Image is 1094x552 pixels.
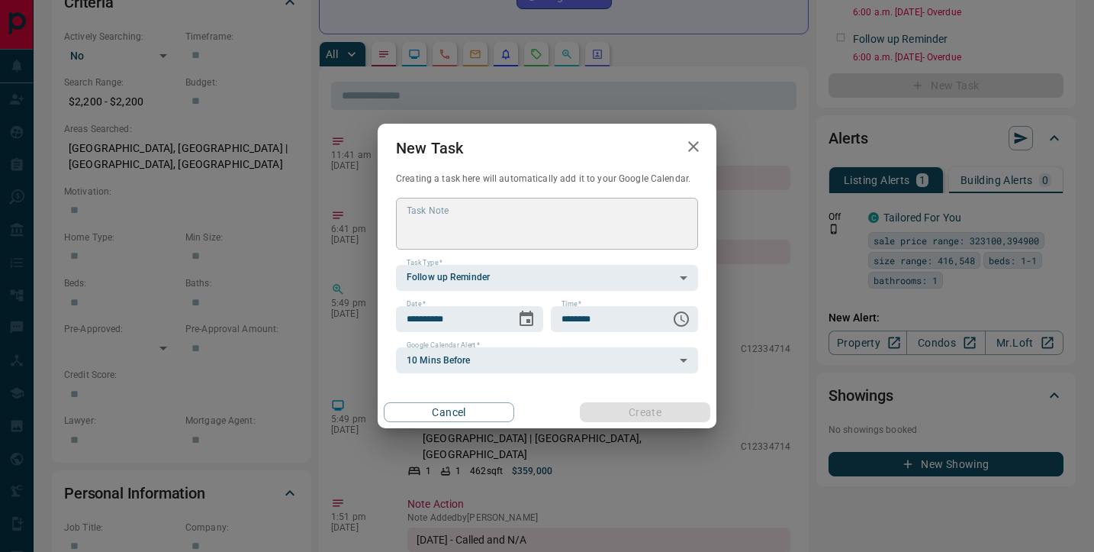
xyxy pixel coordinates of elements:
div: 10 Mins Before [396,347,698,373]
label: Google Calendar Alert [407,341,480,350]
p: Creating a task here will automatically add it to your Google Calendar. [396,173,698,186]
label: Time [561,299,581,309]
button: Cancel [384,402,514,422]
h2: New Task [378,124,481,173]
label: Task Type [407,258,442,268]
button: Choose time, selected time is 6:00 AM [666,304,697,334]
div: Follow up Reminder [396,265,698,291]
button: Choose date, selected date is Aug 22, 2025 [511,304,542,334]
label: Date [407,299,426,309]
